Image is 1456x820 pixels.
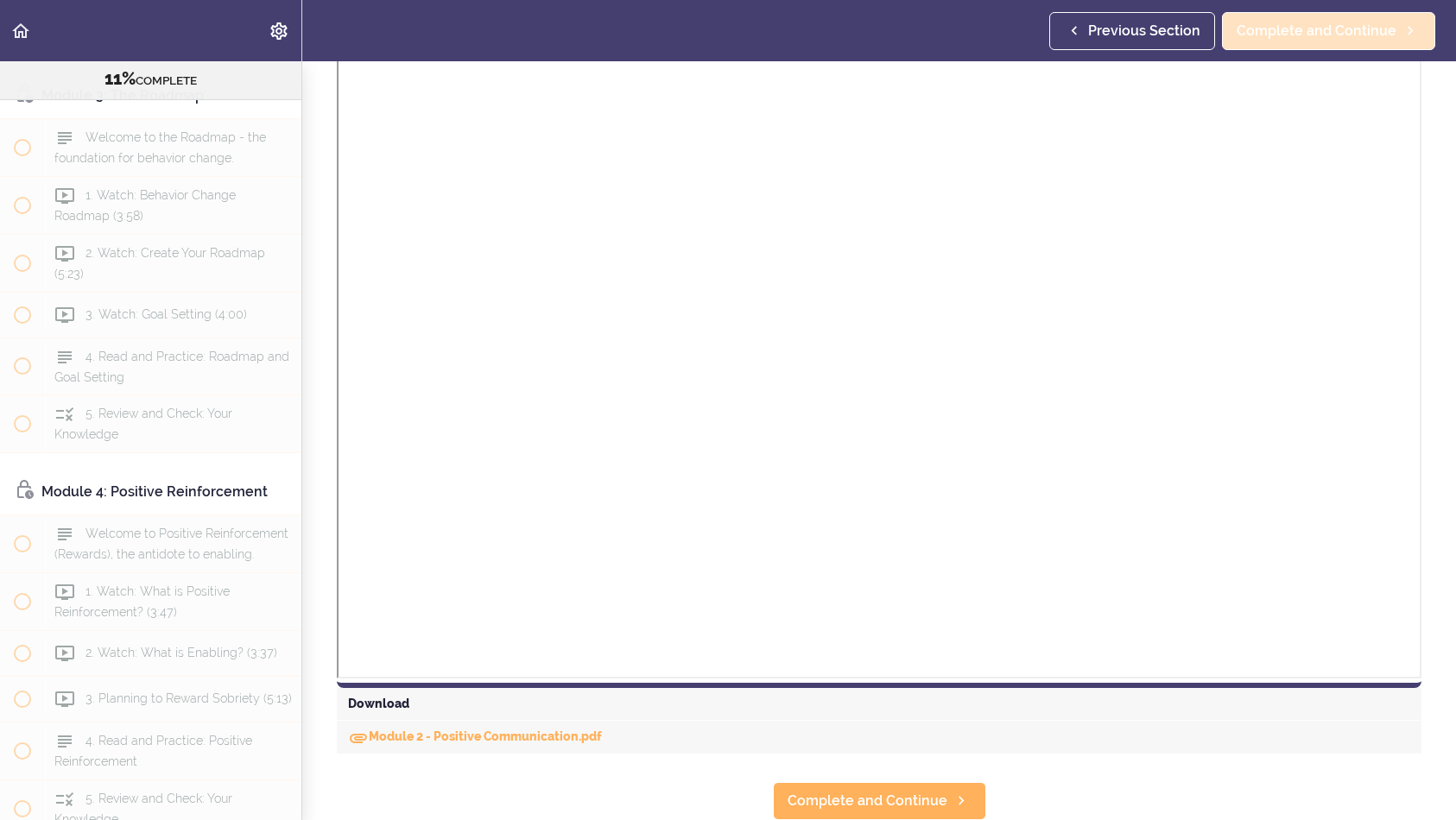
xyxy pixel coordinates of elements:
span: 1. Watch: Behavior Change Roadmap (3:58) [54,187,236,221]
span: Welcome to Positive Reinforcement (Rewards), the antidote to enabling. [54,527,288,560]
span: Complete and Continue [788,791,947,811]
span: 1. Watch: What is Positive Reinforcement? (3:47) [54,584,230,618]
span: 2. Watch: Create Your Roadmap (5:23) [54,245,265,279]
span: 3. Planning to Reward Sobriety (5:13) [85,691,292,705]
span: 2. Watch: What is Enabling? (3:37) [85,646,277,659]
span: 5. Review and Check: Your Knowledge [54,407,232,440]
span: Complete and Continue [1237,21,1396,41]
svg: Back to course curriculum [10,21,31,41]
a: DownloadModule 2 - Positive Communication.pdf [348,729,602,743]
a: Previous Section [1049,12,1215,50]
span: Welcome to the Roadmap - the foundation for behavior change. [54,129,266,163]
span: Previous Section [1088,21,1200,41]
span: 3. Watch: Goal Setting (4:00) [85,306,247,320]
a: Complete and Continue [1222,12,1435,50]
div: Download [337,688,1421,721]
div: COMPLETE [22,68,280,91]
span: 4. Read and Practice: Positive Reinforcement [54,734,252,767]
a: Complete and Continue [773,782,986,820]
span: 11% [104,68,136,89]
svg: Download [348,728,369,748]
svg: Settings Menu [269,21,289,41]
span: 4. Read and Practice: Roadmap and Goal Setting [54,349,289,382]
